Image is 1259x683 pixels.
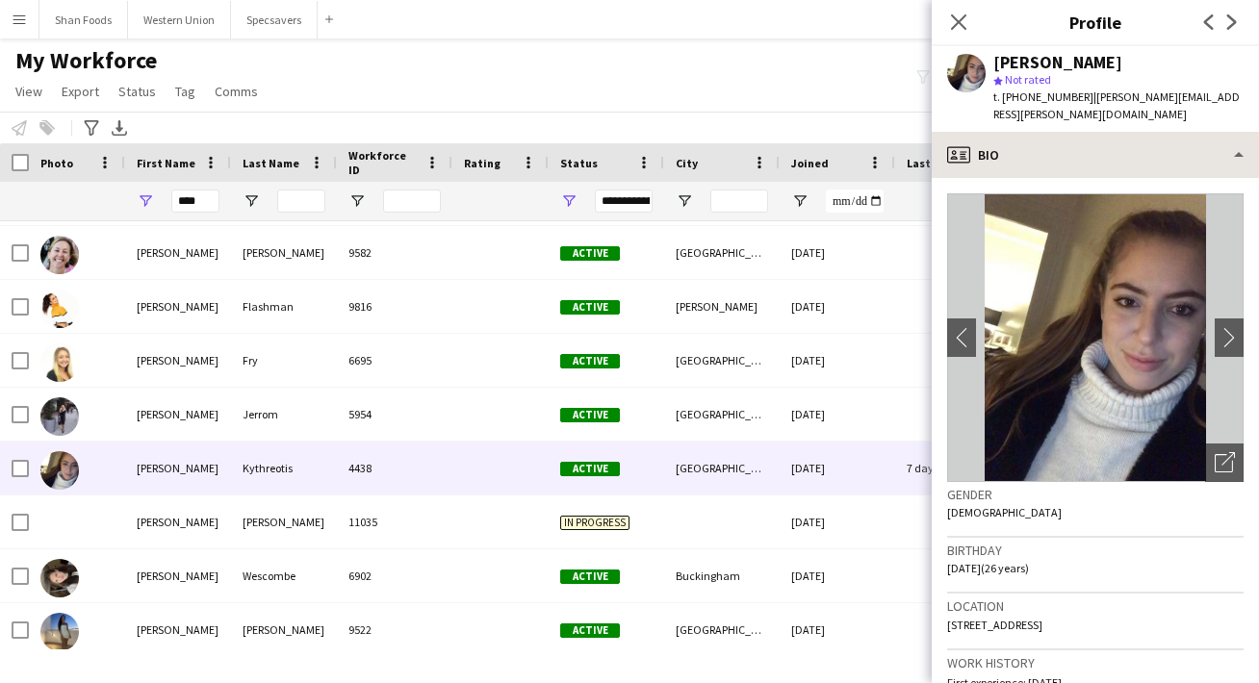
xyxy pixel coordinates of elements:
[337,226,452,279] div: 9582
[676,156,698,170] span: City
[337,442,452,494] div: 4438
[947,597,1244,615] h3: Location
[560,246,620,261] span: Active
[1205,443,1244,482] div: Open photos pop-in
[231,549,337,602] div: Wescombe
[137,156,195,170] span: First Name
[337,388,452,441] div: 5954
[54,79,107,104] a: Export
[125,549,231,602] div: [PERSON_NAME]
[231,334,337,387] div: Fry
[664,603,780,656] div: [GEOGRAPHIC_DATA]
[664,549,780,602] div: Buckingham
[826,190,884,213] input: Joined Filter Input
[780,388,895,441] div: [DATE]
[40,451,79,490] img: Lucy Kythreotis
[780,549,895,602] div: [DATE]
[560,300,620,315] span: Active
[464,156,501,170] span: Rating
[907,156,950,170] span: Last job
[664,388,780,441] div: [GEOGRAPHIC_DATA]
[947,618,1042,632] span: [STREET_ADDRESS]
[383,190,441,213] input: Workforce ID Filter Input
[560,623,620,638] span: Active
[231,388,337,441] div: Jerrom
[780,603,895,656] div: [DATE]
[560,156,598,170] span: Status
[947,542,1244,559] h3: Birthday
[277,190,325,213] input: Last Name Filter Input
[80,116,103,139] app-action-btn: Advanced filters
[560,569,620,584] span: Active
[243,192,260,210] button: Open Filter Menu
[207,79,266,104] a: Comms
[780,495,895,548] div: [DATE]
[15,46,157,75] span: My Workforce
[128,1,231,38] button: Western Union
[231,226,337,279] div: [PERSON_NAME]
[348,148,418,177] span: Workforce ID
[215,83,258,100] span: Comms
[993,54,1122,71] div: [PERSON_NAME]
[243,156,299,170] span: Last Name
[932,10,1259,35] h3: Profile
[125,334,231,387] div: [PERSON_NAME]
[137,192,154,210] button: Open Filter Menu
[348,192,366,210] button: Open Filter Menu
[125,226,231,279] div: [PERSON_NAME]
[40,397,79,436] img: Lucy Jerrom
[125,495,231,548] div: [PERSON_NAME]
[125,280,231,333] div: [PERSON_NAME]
[560,462,620,476] span: Active
[664,226,780,279] div: [GEOGRAPHIC_DATA]
[993,89,1093,104] span: t. [PHONE_NUMBER]
[337,334,452,387] div: 6695
[231,495,337,548] div: [PERSON_NAME]
[125,603,231,656] div: [PERSON_NAME]
[993,89,1240,121] span: | [PERSON_NAME][EMAIL_ADDRESS][PERSON_NAME][DOMAIN_NAME]
[167,79,203,104] a: Tag
[780,442,895,494] div: [DATE]
[337,603,452,656] div: 9522
[1005,72,1051,87] span: Not rated
[780,334,895,387] div: [DATE]
[8,79,50,104] a: View
[337,280,452,333] div: 9816
[40,236,79,274] img: Lucy Davies
[337,495,452,548] div: 11035
[947,505,1062,519] span: [DEMOGRAPHIC_DATA]
[791,192,809,210] button: Open Filter Menu
[39,1,128,38] button: Shan Foods
[664,442,780,494] div: [GEOGRAPHIC_DATA]
[560,192,578,210] button: Open Filter Menu
[664,280,780,333] div: [PERSON_NAME]
[560,354,620,368] span: Active
[40,343,79,382] img: Lucy Fry
[560,408,620,422] span: Active
[947,654,1244,671] h3: Work history
[895,442,1011,494] div: 7 days
[664,334,780,387] div: [GEOGRAPHIC_DATA]
[947,561,1029,575] span: [DATE] (26 years)
[780,280,895,333] div: [DATE]
[676,192,693,210] button: Open Filter Menu
[40,613,79,651] img: Lucy-Ann Moore
[118,83,156,100] span: Status
[231,280,337,333] div: Flashman
[947,486,1244,503] h3: Gender
[171,190,219,213] input: First Name Filter Input
[40,156,73,170] span: Photo
[231,1,318,38] button: Specsavers
[40,290,79,328] img: Lucy Flashman
[710,190,768,213] input: City Filter Input
[125,388,231,441] div: [PERSON_NAME]
[780,226,895,279] div: [DATE]
[108,116,131,139] app-action-btn: Export XLSX
[947,193,1244,482] img: Crew avatar or photo
[231,442,337,494] div: Kythreotis
[15,83,42,100] span: View
[175,83,195,100] span: Tag
[111,79,164,104] a: Status
[40,559,79,597] img: Lucy Wescombe
[560,516,629,530] span: In progress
